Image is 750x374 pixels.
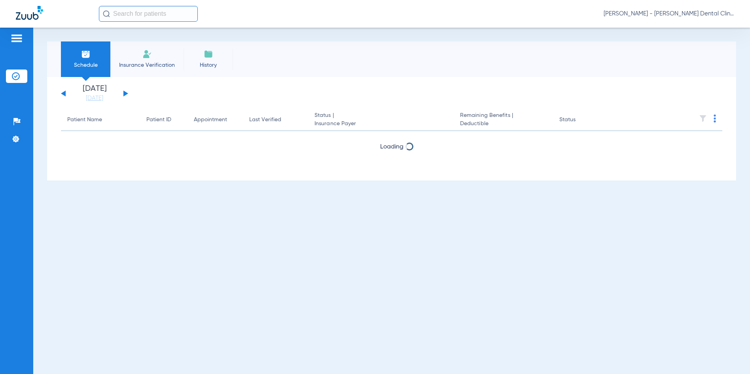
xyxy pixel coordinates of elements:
span: History [189,61,227,69]
span: [PERSON_NAME] - [PERSON_NAME] Dental Clinic | SEARHC [604,10,734,18]
span: Loading [380,144,403,150]
img: Zuub Logo [16,6,43,20]
div: Patient ID [146,116,181,124]
th: Status | [308,109,454,131]
div: Patient ID [146,116,171,124]
div: Appointment [194,116,227,124]
span: Insurance Verification [116,61,178,69]
span: Schedule [67,61,104,69]
span: Insurance Payer [314,120,447,128]
div: Last Verified [249,116,302,124]
th: Status [553,109,606,131]
span: Deductible [460,120,547,128]
img: Schedule [81,49,91,59]
div: Appointment [194,116,237,124]
img: Manual Insurance Verification [142,49,152,59]
img: group-dot-blue.svg [714,115,716,122]
input: Search for patients [99,6,198,22]
img: History [204,49,213,59]
li: [DATE] [71,85,118,102]
th: Remaining Benefits | [454,109,553,131]
img: hamburger-icon [10,34,23,43]
a: [DATE] [71,94,118,102]
div: Last Verified [249,116,281,124]
span: Loading [380,165,403,171]
div: Patient Name [67,116,102,124]
img: filter.svg [699,115,707,122]
img: Search Icon [103,10,110,17]
div: Patient Name [67,116,134,124]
